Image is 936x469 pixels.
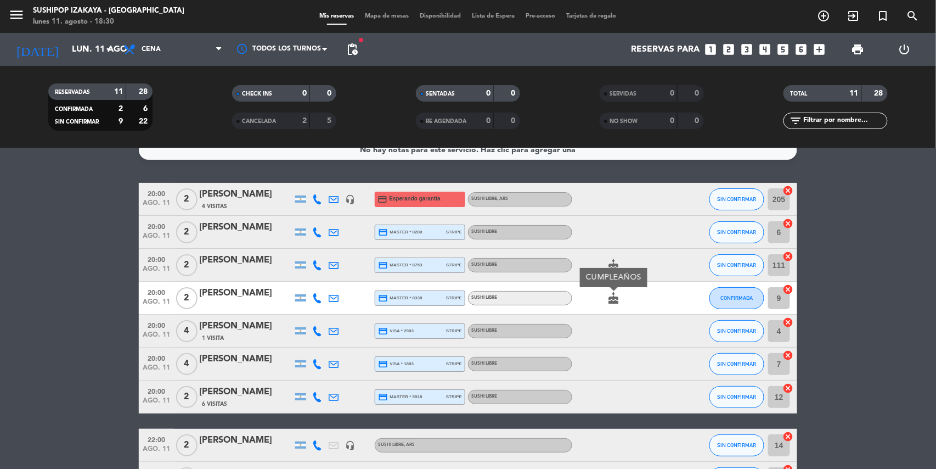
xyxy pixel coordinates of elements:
[378,260,422,270] span: master * 8753
[404,443,415,447] span: , ARS
[718,442,757,448] span: SIN CONFIRMAR
[721,295,753,301] span: CONFIRMADA
[580,268,647,287] div: CUMPLEAÑOS
[709,386,764,408] button: SIN CONFIRMAR
[199,352,292,366] div: [PERSON_NAME]
[446,393,462,400] span: stripe
[378,293,422,303] span: master * 8338
[199,433,292,448] div: [PERSON_NAME]
[176,287,198,309] span: 2
[783,383,794,394] i: cancel
[143,199,170,212] span: ago. 11
[143,298,170,311] span: ago. 11
[783,284,794,295] i: cancel
[142,46,161,53] span: Cena
[446,228,462,236] span: stripe
[561,13,622,19] span: Tarjetas de regalo
[471,197,508,201] span: SUSHI LIBRE
[176,188,198,210] span: 2
[176,320,198,342] span: 4
[718,229,757,235] span: SIN CONFIRMAR
[783,431,794,442] i: cancel
[906,9,920,23] i: search
[783,350,794,361] i: cancel
[847,9,860,23] i: exit_to_app
[302,90,307,97] strong: 0
[55,119,99,125] span: SIN CONFIRMAR
[709,188,764,210] button: SIN CONFIRMAR
[817,9,831,23] i: add_circle_outline
[176,254,198,276] span: 2
[242,91,272,97] span: CHECK INS
[898,43,911,56] i: power_settings_new
[55,90,90,95] span: RESERVADAS
[471,361,497,366] span: SUSHI LIBRE
[610,91,636,97] span: SERVIDAS
[143,265,170,278] span: ago. 11
[813,42,827,57] i: add_box
[378,227,422,237] span: master * 8280
[695,117,702,125] strong: 0
[718,328,757,334] span: SIN CONFIRMAR
[8,37,66,62] i: [DATE]
[119,105,123,113] strong: 2
[471,263,497,267] span: SUSHI LIBRE
[446,360,462,367] span: stripe
[143,319,170,331] span: 20:00
[718,262,757,268] span: SIN CONFIRMAR
[718,361,757,367] span: SIN CONFIRMAR
[851,43,864,56] span: print
[176,353,198,375] span: 4
[143,187,170,199] span: 20:00
[783,218,794,229] i: cancel
[143,220,170,232] span: 20:00
[358,37,364,43] span: fiber_manual_record
[790,91,807,97] span: TOTAL
[33,5,184,16] div: Sushipop Izakaya - [GEOGRAPHIC_DATA]
[486,90,490,97] strong: 0
[8,7,25,27] button: menu
[783,251,794,262] i: cancel
[327,117,334,125] strong: 5
[415,13,467,19] span: Disponibilidad
[199,385,292,399] div: [PERSON_NAME]
[776,42,791,57] i: looks_5
[709,320,764,342] button: SIN CONFIRMAR
[8,7,25,23] i: menu
[360,13,415,19] span: Mapa de mesas
[143,253,170,265] span: 20:00
[377,194,387,204] i: credit_card
[709,254,764,276] button: SIN CONFIRMAR
[722,42,736,57] i: looks_two
[143,397,170,410] span: ago. 11
[143,286,170,298] span: 20:00
[378,326,414,336] span: visa * 2903
[709,353,764,375] button: SIN CONFIRMAR
[670,90,674,97] strong: 0
[740,42,754,57] i: looks_3
[378,359,388,369] i: credit_card
[875,90,886,97] strong: 28
[139,88,150,96] strong: 28
[114,88,123,96] strong: 11
[426,91,455,97] span: SENTADAS
[486,117,490,125] strong: 0
[202,400,227,409] span: 6 Visitas
[119,118,123,125] strong: 9
[446,294,462,302] span: stripe
[426,119,466,124] span: RE AGENDADA
[390,194,441,203] span: Esperando garantía
[378,260,388,270] i: credit_card
[199,253,292,267] div: [PERSON_NAME]
[378,359,414,369] span: visa * 1883
[143,433,170,445] span: 22:00
[378,326,388,336] i: credit_card
[327,90,334,97] strong: 0
[33,16,184,27] div: lunes 11. agosto - 18:30
[242,119,276,124] span: CANCELADA
[202,334,224,343] span: 1 Visita
[881,33,928,66] div: LOG OUT
[345,194,355,204] i: headset_mic
[446,261,462,269] span: stripe
[471,295,497,300] span: SUSHI LIBRE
